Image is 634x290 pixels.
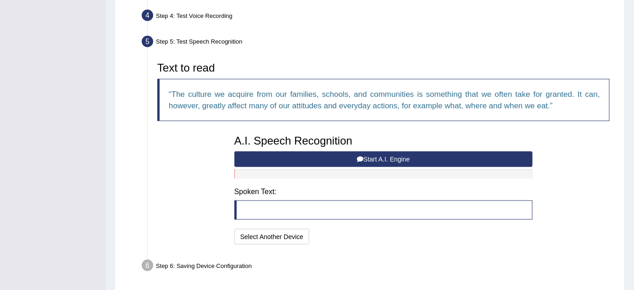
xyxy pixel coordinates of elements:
button: Select Another Device [234,229,310,245]
h3: Text to read [157,62,610,74]
h3: A.I. Speech Recognition [234,135,533,147]
div: Step 4: Test Voice Recording [138,7,620,27]
q: The culture we acquire from our families, schools, and communities is something that we often tak... [169,90,600,110]
h4: Spoken Text: [234,188,533,196]
button: Start A.I. Engine [234,151,533,167]
div: Step 5: Test Speech Recognition [138,33,620,53]
div: Step 6: Saving Device Configuration [138,257,620,277]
